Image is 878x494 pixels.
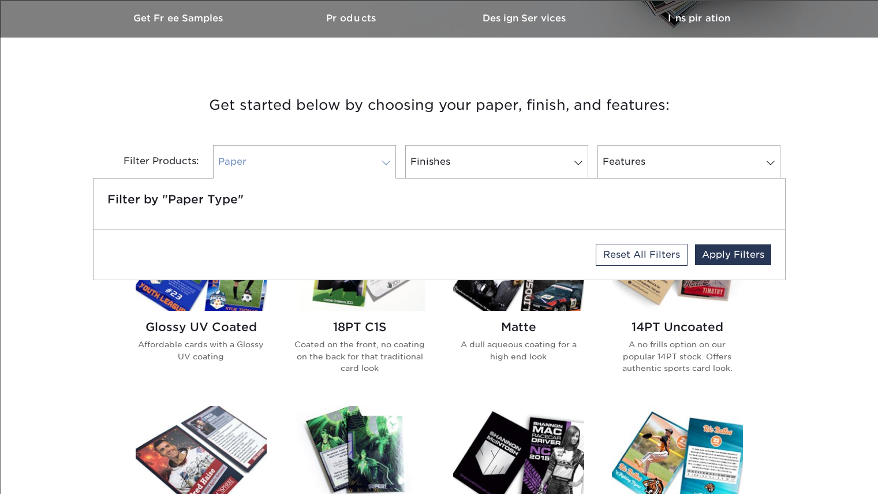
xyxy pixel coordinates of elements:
[596,244,688,266] a: Reset All Filters
[5,15,873,25] div: Sort New > Old
[695,244,771,265] a: Apply Filters
[5,5,873,15] div: Sort A > Z
[102,79,777,131] h3: Get started below by choosing your paper, finish, and features:
[597,145,780,179] a: Features
[5,36,873,46] div: Delete
[612,339,743,374] p: A no frills option on our popular 14PT stock. Offers authentic sports card look.
[453,339,584,362] p: A dull aqueous coating for a high end look
[107,192,771,206] h5: Filter by "Paper Type"
[294,339,425,374] p: Coated on the front, no coating on the back for that traditional card look
[93,13,266,24] h3: Get Free Samples
[439,13,612,24] h3: Design Services
[5,77,873,88] div: Move To ...
[405,145,588,179] a: Finishes
[136,339,267,362] p: Affordable cards with a Glossy UV coating
[294,320,425,334] h2: 18PT C1S
[453,220,584,392] a: Matte Trading Cards Matte A dull aqueous coating for a high end look
[612,220,743,392] a: 14PT Uncoated Trading Cards 14PT Uncoated A no frills option on our popular 14PT stock. Offers au...
[612,13,786,24] h3: Inspiration
[136,320,267,334] h2: Glossy UV Coated
[5,46,873,57] div: Options
[612,320,743,334] h2: 14PT Uncoated
[213,145,396,179] a: Paper
[453,320,584,334] h2: Matte
[294,220,425,392] a: 18PT C1S Trading Cards 18PT C1S Coated on the front, no coating on the back for that traditional ...
[5,57,873,67] div: Sign out
[5,67,873,77] div: Rename
[93,145,208,179] div: Filter Products:
[5,25,873,36] div: Move To ...
[136,220,267,392] a: Glossy UV Coated Trading Cards Glossy UV Coated Affordable cards with a Glossy UV coating
[266,13,439,24] h3: Products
